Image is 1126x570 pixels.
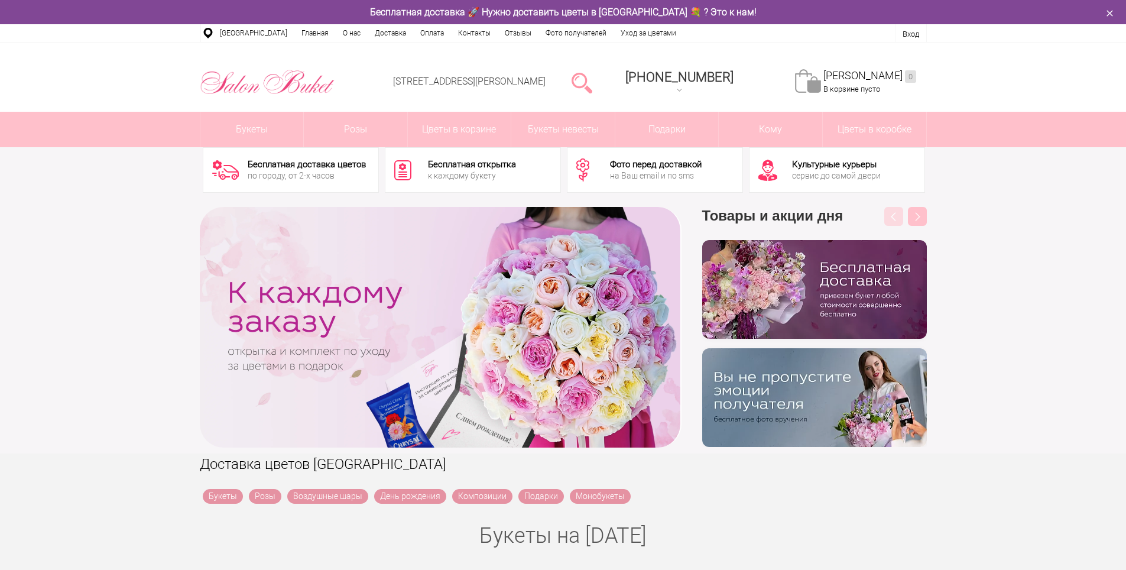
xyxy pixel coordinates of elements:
[200,454,927,475] h1: Доставка цветов [GEOGRAPHIC_DATA]
[393,76,546,87] a: [STREET_ADDRESS][PERSON_NAME]
[614,24,683,42] a: Уход за цветами
[538,24,614,42] a: Фото получателей
[610,160,702,169] div: Фото перед доставкой
[408,112,511,147] a: Цветы в корзине
[823,112,926,147] a: Цветы в коробке
[213,24,294,42] a: [GEOGRAPHIC_DATA]
[452,489,512,504] a: Композиции
[248,160,366,169] div: Бесплатная доставка цветов
[823,69,916,83] a: [PERSON_NAME]
[719,112,822,147] span: Кому
[248,171,366,180] div: по городу, от 2-х часов
[792,160,881,169] div: Культурные курьеры
[615,112,719,147] a: Подарки
[336,24,368,42] a: О нас
[479,523,647,548] a: Букеты на [DATE]
[374,489,446,504] a: День рождения
[451,24,498,42] a: Контакты
[428,171,516,180] div: к каждому букету
[413,24,451,42] a: Оплата
[792,171,881,180] div: сервис до самой двери
[518,489,564,504] a: Подарки
[610,171,702,180] div: на Ваш email и по sms
[702,207,927,240] h3: Товары и акции дня
[294,24,336,42] a: Главная
[618,66,741,99] a: [PHONE_NUMBER]
[903,30,919,38] a: Вход
[905,70,916,83] ins: 0
[625,70,734,85] div: [PHONE_NUMBER]
[200,112,304,147] a: Букеты
[203,489,243,504] a: Букеты
[702,348,927,447] img: v9wy31nijnvkfycrkduev4dhgt9psb7e.png.webp
[498,24,538,42] a: Отзывы
[249,489,281,504] a: Розы
[702,240,927,339] img: hpaj04joss48rwypv6hbykmvk1dj7zyr.png.webp
[823,85,880,93] span: В корзине пусто
[200,67,335,98] img: Цветы Нижний Новгород
[511,112,615,147] a: Букеты невесты
[428,160,516,169] div: Бесплатная открытка
[191,6,936,18] div: Бесплатная доставка 🚀 Нужно доставить цветы в [GEOGRAPHIC_DATA] 💐 ? Это к нам!
[368,24,413,42] a: Доставка
[304,112,407,147] a: Розы
[287,489,368,504] a: Воздушные шары
[570,489,631,504] a: Монобукеты
[908,207,927,226] button: Next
